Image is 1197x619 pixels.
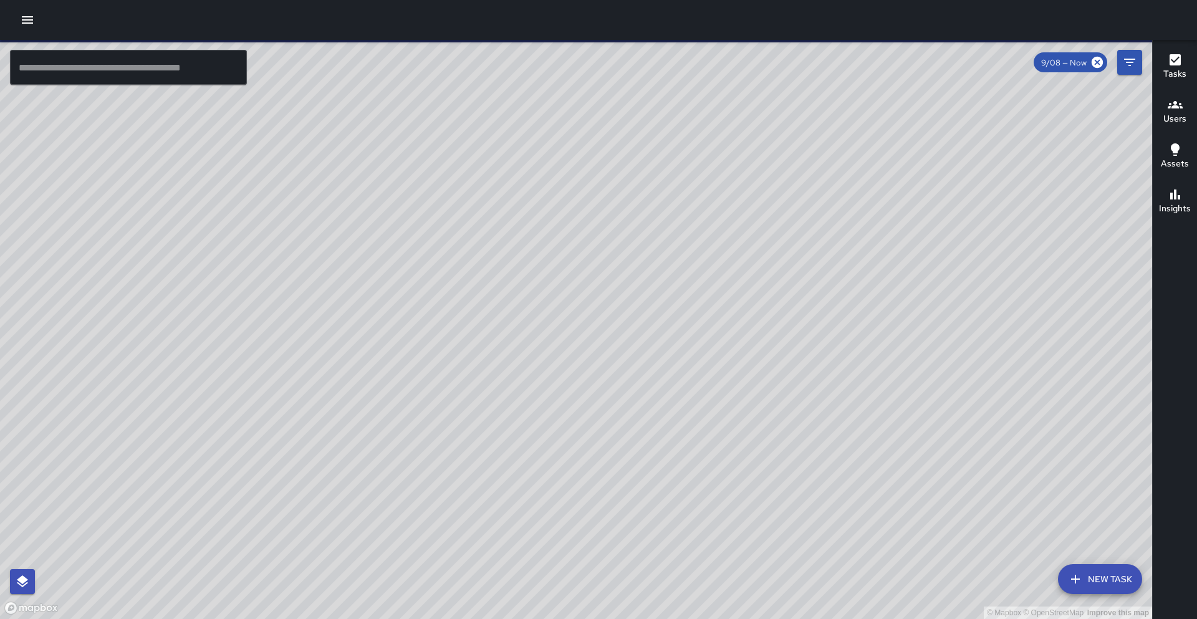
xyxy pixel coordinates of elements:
h6: Tasks [1163,67,1186,81]
button: Users [1153,90,1197,135]
span: 9/08 — Now [1034,57,1094,68]
h6: Users [1163,112,1186,126]
button: Assets [1153,135,1197,180]
button: New Task [1058,564,1142,594]
button: Tasks [1153,45,1197,90]
h6: Insights [1159,202,1191,216]
button: Filters [1117,50,1142,75]
h6: Assets [1161,157,1189,171]
div: 9/08 — Now [1034,52,1107,72]
button: Insights [1153,180,1197,224]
